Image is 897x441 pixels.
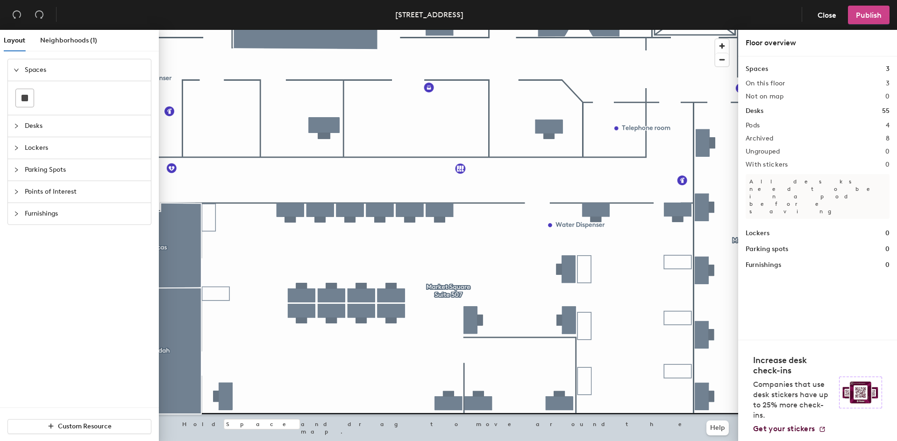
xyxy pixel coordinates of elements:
button: Publish [848,6,890,24]
button: Redo (⌘ + ⇧ + Z) [30,6,49,24]
span: Furnishings [25,203,145,224]
button: Close [810,6,844,24]
h1: Desks [746,106,763,116]
img: Sticker logo [839,377,882,408]
h2: 0 [885,148,890,155]
h2: Archived [746,135,773,142]
span: collapsed [14,189,19,195]
h2: On this floor [746,80,785,87]
h2: 0 [885,93,890,100]
h1: Lockers [746,228,769,238]
h1: Parking spots [746,244,788,254]
span: Lockers [25,137,145,159]
button: Undo (⌘ + Z) [7,6,26,24]
h2: 3 [886,80,890,87]
span: Custom Resource [58,422,112,430]
h2: 8 [886,135,890,142]
h2: Ungrouped [746,148,780,155]
span: collapsed [14,145,19,151]
h1: 0 [885,244,890,254]
span: Neighborhoods (1) [40,36,97,44]
h1: 0 [885,228,890,238]
span: Publish [856,11,882,20]
h2: 0 [885,161,890,168]
h2: With stickers [746,161,788,168]
span: Layout [4,36,25,44]
h1: Furnishings [746,260,781,270]
h4: Increase desk check-ins [753,355,833,376]
h1: 0 [885,260,890,270]
span: Spaces [25,59,145,81]
span: Get your stickers [753,424,815,433]
span: Parking Spots [25,159,145,181]
span: collapsed [14,211,19,217]
span: Desks [25,115,145,137]
h1: Spaces [746,64,768,74]
span: expanded [14,67,19,73]
p: All desks need to be in a pod before saving [746,174,890,219]
p: Companies that use desk stickers have up to 25% more check-ins. [753,379,833,420]
div: Floor overview [746,37,890,49]
button: Custom Resource [7,419,151,434]
h2: Not on map [746,93,783,100]
span: Points of Interest [25,181,145,203]
h1: 3 [886,64,890,74]
div: [STREET_ADDRESS] [395,9,463,21]
h1: 55 [882,106,890,116]
h2: Pods [746,122,760,129]
h2: 4 [886,122,890,129]
a: Get your stickers [753,424,826,434]
span: Close [818,11,836,20]
span: collapsed [14,167,19,173]
span: collapsed [14,123,19,129]
button: Help [706,420,729,435]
